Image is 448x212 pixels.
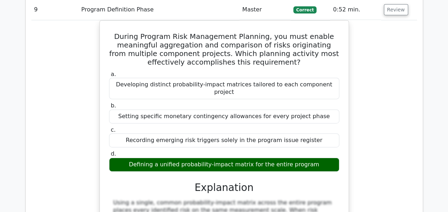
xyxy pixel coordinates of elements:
span: Correct [293,6,316,14]
h3: Explanation [113,182,335,194]
div: Defining a unified probability-impact matrix for the entire program [109,158,339,172]
span: a. [111,71,116,77]
div: Developing distinct probability-impact matrices tailored to each component project [109,78,339,99]
span: d. [111,150,116,157]
div: Setting specific monetary contingency allowances for every project phase [109,110,339,123]
span: b. [111,102,116,109]
span: c. [111,126,116,133]
h5: During Program Risk Management Planning, you must enable meaningful aggregation and comparison of... [108,32,340,66]
div: Recording emerging risk triggers solely in the program issue register [109,133,339,147]
button: Review [384,4,408,15]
